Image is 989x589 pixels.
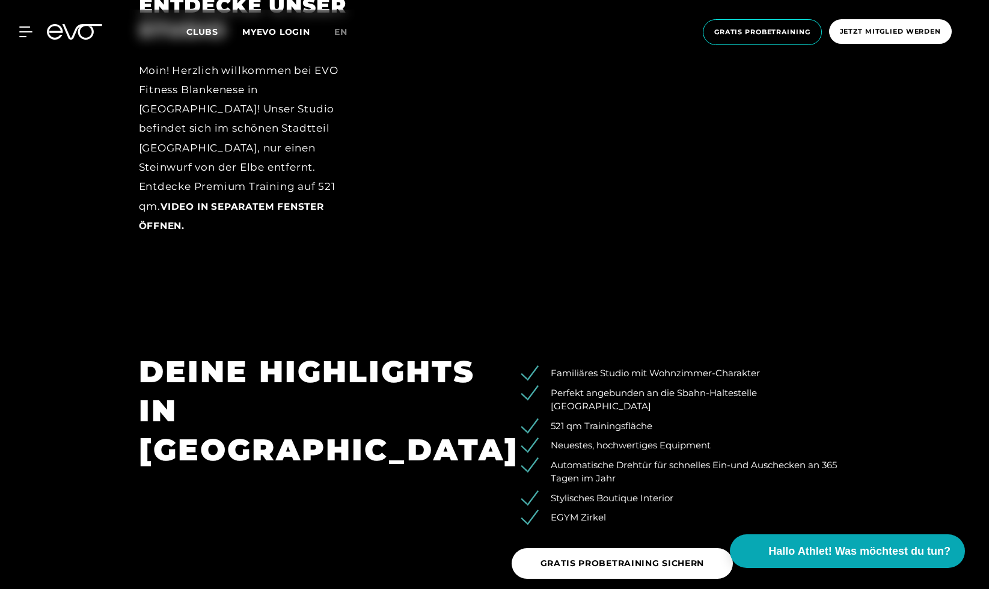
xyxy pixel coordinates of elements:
a: Clubs [186,26,242,37]
span: Gratis Probetraining [714,27,810,37]
li: Perfekt angebunden an die Sbahn-Haltestelle [GEOGRAPHIC_DATA] [530,386,851,414]
li: Neuestes, hochwertiges Equipment [530,439,851,453]
li: Stylisches Boutique Interior [530,492,851,505]
a: en [334,25,362,39]
a: Gratis Probetraining [699,19,825,45]
span: Jetzt Mitglied werden [840,26,941,37]
span: Hallo Athlet! Was möchtest du tun? [768,543,951,560]
a: Jetzt Mitglied werden [825,19,955,45]
div: Moin! Herzlich willkommen bei EVO Fitness Blankenese in [GEOGRAPHIC_DATA]! Unser Studio befindet ... [139,61,354,236]
li: Automatische Drehtür für schnelles Ein-und Auschecken an 365 Tagen im Jahr [530,459,851,486]
a: MYEVO LOGIN [242,26,310,37]
li: EGYM Zirkel [530,511,851,525]
h1: DEINE HIGHLIGHTS IN [GEOGRAPHIC_DATA] [139,352,478,469]
li: 521 qm Trainingsfläche [530,420,851,433]
a: GRATIS PROBETRAINING SICHERN [512,539,738,588]
span: GRATIS PROBETRAINING SICHERN [540,557,705,570]
button: Hallo Athlet! Was möchtest du tun? [730,534,965,568]
li: Familiäres Studio mit Wohnzimmer-Charakter [530,367,851,380]
span: Clubs [186,26,218,37]
span: en [334,26,348,37]
span: Video in separatem Fenster öffnen. [139,201,324,231]
a: Video in separatem Fenster öffnen. [139,200,324,231]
